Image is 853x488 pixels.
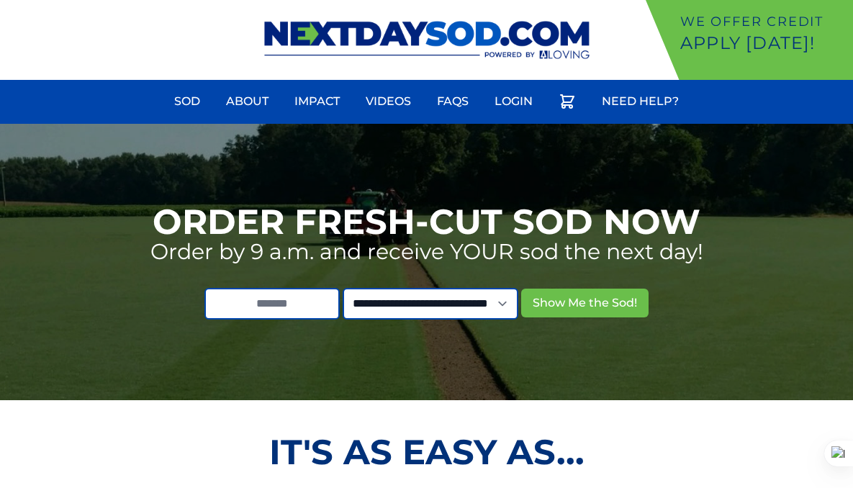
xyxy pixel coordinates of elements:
[286,84,348,119] a: Impact
[593,84,687,119] a: Need Help?
[150,239,703,265] p: Order by 9 a.m. and receive YOUR sod the next day!
[486,84,541,119] a: Login
[217,84,277,119] a: About
[153,204,700,239] h1: Order Fresh-Cut Sod Now
[357,84,420,119] a: Videos
[521,289,649,317] button: Show Me the Sod!
[428,84,477,119] a: FAQs
[680,32,847,55] p: Apply [DATE]!
[166,84,209,119] a: Sod
[143,435,711,469] h2: It's as Easy As...
[680,12,847,32] p: We offer Credit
